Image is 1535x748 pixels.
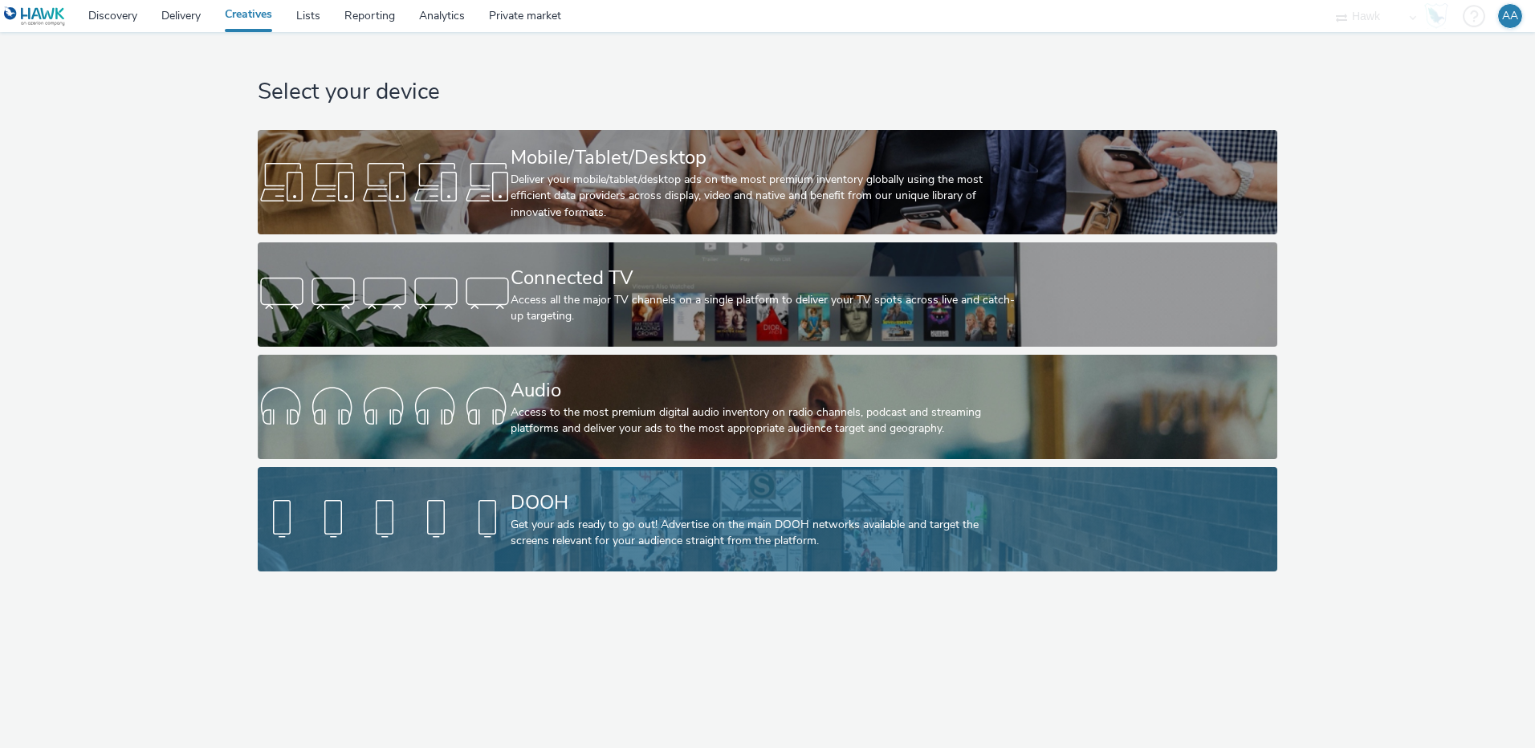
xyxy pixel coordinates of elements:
a: Hawk Academy [1424,3,1455,29]
a: Connected TVAccess all the major TV channels on a single platform to deliver your TV spots across... [258,242,1277,347]
div: Get your ads ready to go out! Advertise on the main DOOH networks available and target the screen... [511,517,1017,550]
div: Access to the most premium digital audio inventory on radio channels, podcast and streaming platf... [511,404,1017,437]
img: undefined Logo [4,6,66,26]
div: Mobile/Tablet/Desktop [511,144,1017,172]
div: DOOH [511,489,1017,517]
a: Mobile/Tablet/DesktopDeliver your mobile/tablet/desktop ads on the most premium inventory globall... [258,130,1277,234]
div: Audio [511,376,1017,404]
div: Access all the major TV channels on a single platform to deliver your TV spots across live and ca... [511,292,1017,325]
div: Connected TV [511,264,1017,292]
a: DOOHGet your ads ready to go out! Advertise on the main DOOH networks available and target the sc... [258,467,1277,571]
div: AA [1502,4,1518,28]
h1: Select your device [258,77,1277,108]
a: AudioAccess to the most premium digital audio inventory on radio channels, podcast and streaming ... [258,355,1277,459]
img: Hawk Academy [1424,3,1448,29]
div: Deliver your mobile/tablet/desktop ads on the most premium inventory globally using the most effi... [511,172,1017,221]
